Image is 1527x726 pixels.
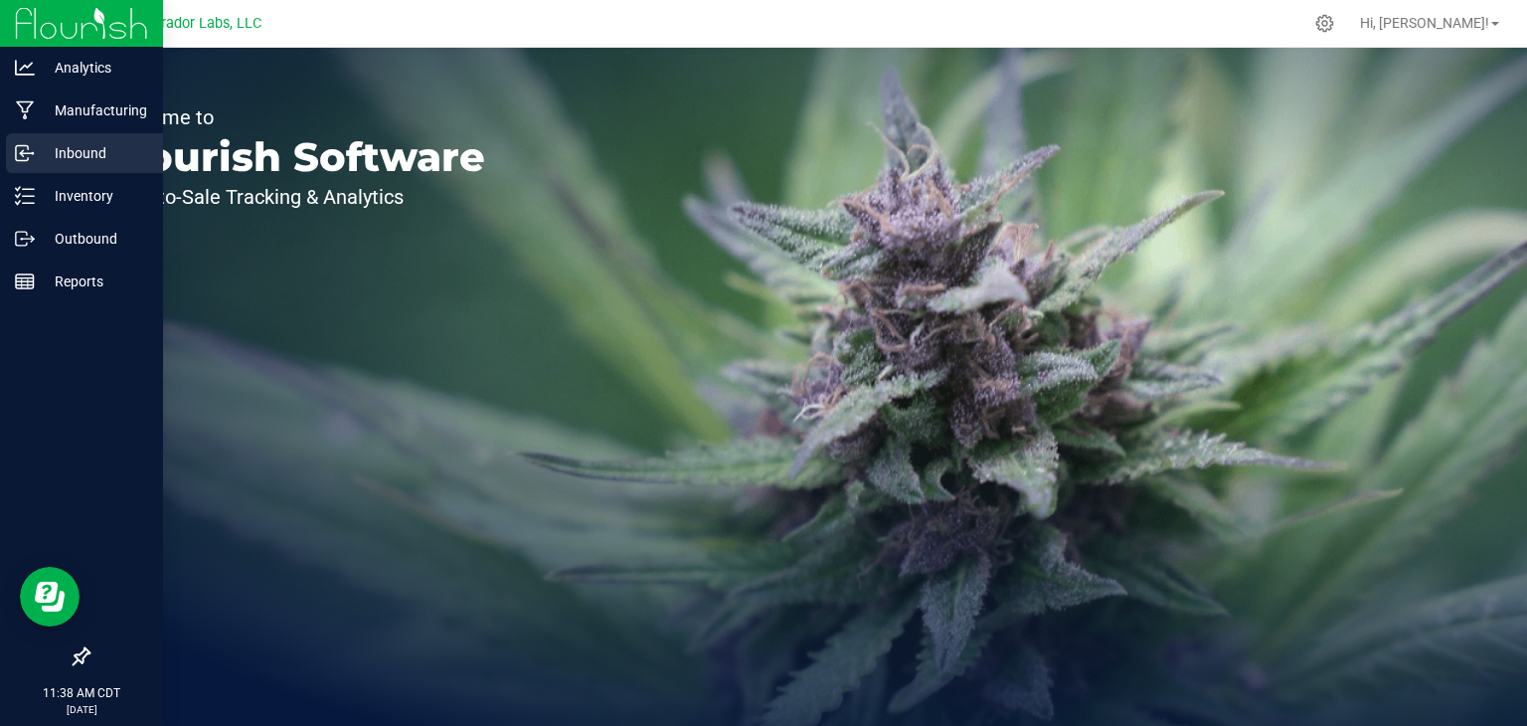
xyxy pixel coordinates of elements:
[35,141,154,165] p: Inbound
[20,567,80,627] iframe: Resource center
[15,58,35,78] inline-svg: Analytics
[9,684,154,702] p: 11:38 AM CDT
[15,229,35,249] inline-svg: Outbound
[107,187,485,207] p: Seed-to-Sale Tracking & Analytics
[35,227,154,251] p: Outbound
[35,56,154,80] p: Analytics
[35,270,154,293] p: Reports
[35,98,154,122] p: Manufacturing
[1360,15,1489,31] span: Hi, [PERSON_NAME]!
[107,137,485,177] p: Flourish Software
[107,107,485,127] p: Welcome to
[15,100,35,120] inline-svg: Manufacturing
[1312,14,1337,33] div: Manage settings
[15,186,35,206] inline-svg: Inventory
[144,15,261,32] span: Curador Labs, LLC
[15,143,35,163] inline-svg: Inbound
[15,272,35,291] inline-svg: Reports
[35,184,154,208] p: Inventory
[9,702,154,717] p: [DATE]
